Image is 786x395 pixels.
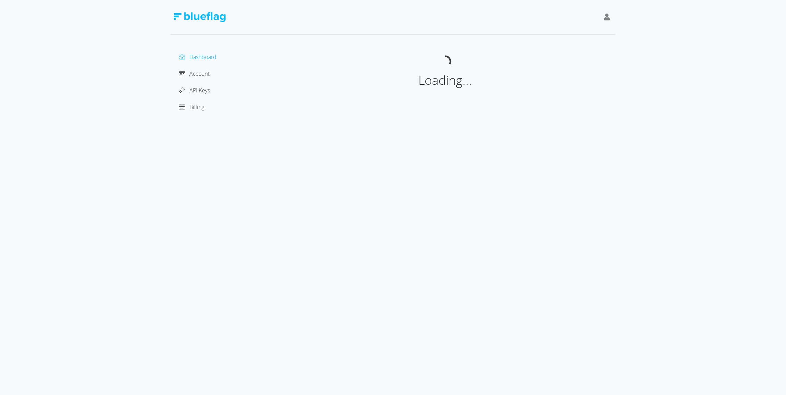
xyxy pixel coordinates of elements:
[189,70,210,77] span: Account
[418,72,472,89] span: Loading...
[189,103,204,111] span: Billing
[189,87,210,94] span: API Keys
[179,87,210,94] a: API Keys
[179,70,210,77] a: Account
[179,53,216,61] a: Dashboard
[189,53,216,61] span: Dashboard
[179,103,204,111] a: Billing
[173,12,226,22] img: Blue Flag Logo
